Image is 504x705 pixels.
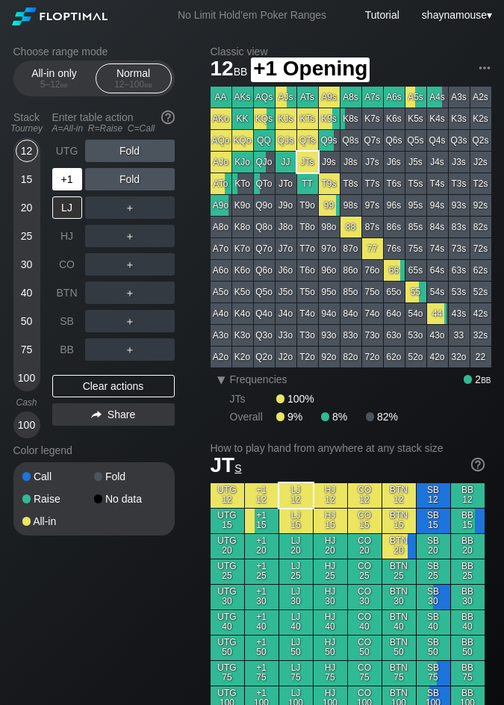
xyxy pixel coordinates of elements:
[211,636,244,660] div: UTG 50
[405,130,426,151] div: Q5s
[254,303,275,324] div: Q4o
[362,325,383,346] div: 73o
[232,325,253,346] div: K3o
[232,130,253,151] div: KQo
[449,195,470,216] div: 93s
[99,64,168,93] div: Normal
[470,456,486,473] img: help.32db89a4.svg
[211,661,244,686] div: UTG 75
[85,310,175,332] div: ＋
[348,483,382,508] div: CO 12
[279,585,313,609] div: LJ 30
[245,585,279,609] div: +1 30
[405,260,426,281] div: 65s
[232,303,253,324] div: K4o
[279,534,313,559] div: LJ 20
[254,173,275,194] div: QTo
[470,130,491,151] div: Q2s
[52,375,175,397] div: Clear actions
[348,585,382,609] div: CO 30
[297,303,318,324] div: T4o
[297,347,318,367] div: T2o
[211,509,244,533] div: UTG 15
[16,367,38,389] div: 100
[470,260,491,281] div: 62s
[427,173,448,194] div: T4s
[481,373,491,385] span: bb
[449,87,470,108] div: A3s
[319,217,340,237] div: 98o
[384,260,405,281] div: 66
[470,217,491,237] div: 82s
[254,260,275,281] div: Q6o
[384,238,405,259] div: 76s
[91,411,102,419] img: share.864f2f62.svg
[384,217,405,237] div: 86s
[94,494,166,504] div: No data
[276,130,296,151] div: QJs
[155,9,349,25] div: No Limit Hold’em Poker Ranges
[405,238,426,259] div: 75s
[348,534,382,559] div: CO 20
[418,7,494,23] div: ▾
[211,195,231,216] div: A9o
[297,173,318,194] div: TT
[297,238,318,259] div: T7o
[85,282,175,304] div: ＋
[417,483,450,508] div: SB 12
[232,238,253,259] div: K7o
[384,303,405,324] div: 64o
[245,483,279,508] div: +1 12
[314,585,347,609] div: HJ 30
[279,610,313,635] div: LJ 40
[340,238,361,259] div: 87o
[417,509,450,533] div: SB 15
[449,173,470,194] div: T3s
[449,238,470,259] div: 73s
[449,325,470,346] div: 33
[362,260,383,281] div: 76o
[16,282,38,304] div: 40
[314,610,347,635] div: HJ 40
[319,238,340,259] div: 97o
[276,152,296,173] div: JJ
[417,636,450,660] div: SB 50
[20,64,89,93] div: All-in only
[340,152,361,173] div: J8s
[251,58,370,82] span: +1 Opening
[319,303,340,324] div: 94o
[297,130,318,151] div: QTs
[232,282,253,302] div: K5o
[276,282,296,302] div: J5o
[405,108,426,129] div: K5s
[276,411,321,423] div: 9%
[422,9,487,21] span: shaynamouse
[340,87,361,108] div: A8s
[254,325,275,346] div: Q3o
[427,130,448,151] div: Q4s
[340,260,361,281] div: 86o
[470,173,491,194] div: T2s
[427,325,448,346] div: 43o
[245,509,279,533] div: +1 15
[382,534,416,559] div: BTN 20
[279,661,313,686] div: LJ 75
[382,610,416,635] div: BTN 40
[297,87,318,108] div: ATs
[254,238,275,259] div: Q7o
[297,108,318,129] div: KTs
[476,60,493,76] img: ellipsis.fd386fe8.svg
[382,509,416,533] div: BTN 15
[314,636,347,660] div: HJ 50
[245,559,279,584] div: +1 25
[52,123,175,134] div: A=All-in R=Raise C=Call
[470,152,491,173] div: J2s
[211,260,231,281] div: A6o
[427,238,448,259] div: 74s
[384,347,405,367] div: 62o
[232,347,253,367] div: K2o
[340,217,361,237] div: 88
[276,347,296,367] div: J2o
[211,585,244,609] div: UTG 30
[52,253,82,276] div: CO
